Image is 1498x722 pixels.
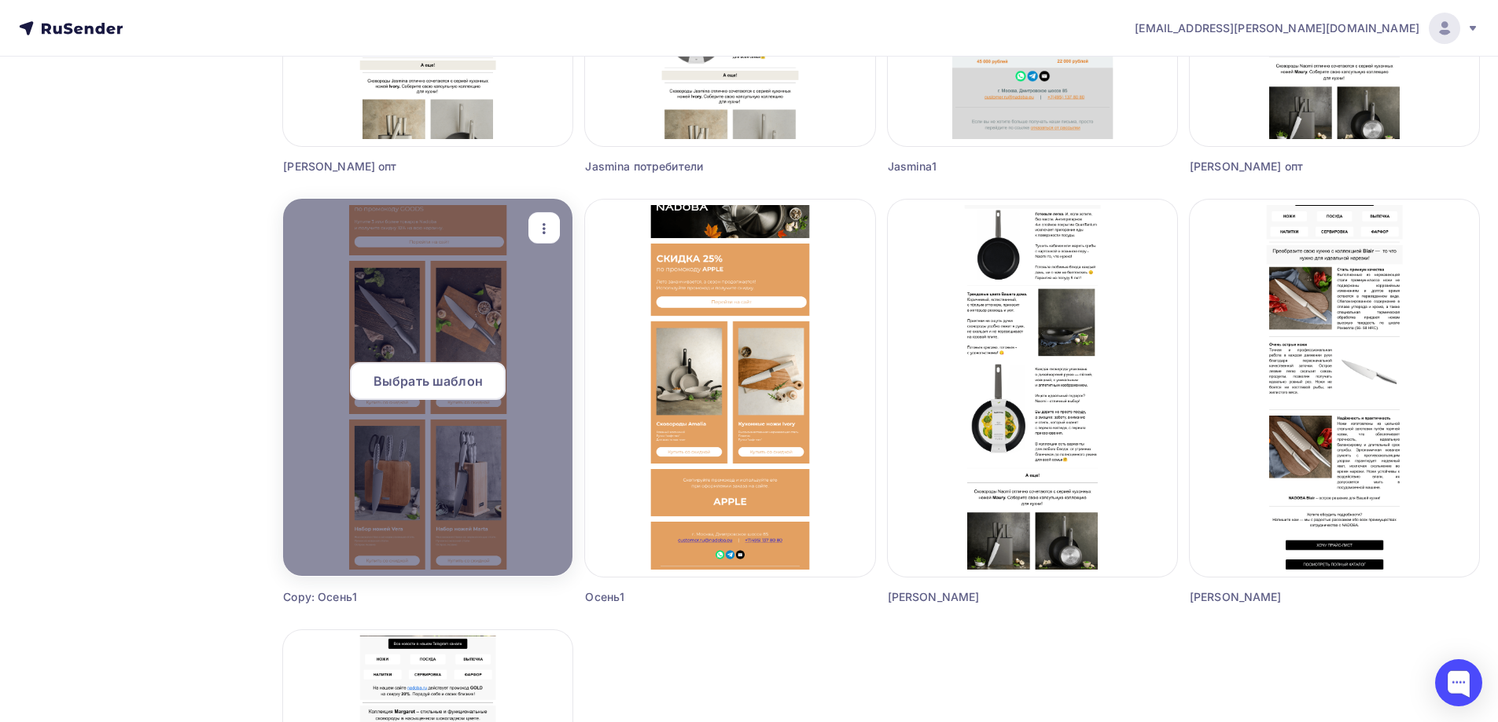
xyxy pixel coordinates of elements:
span: Выбрать шаблон [374,372,483,390]
div: Осень1 [585,589,802,605]
div: Jasmina потребители [585,159,802,174]
div: [PERSON_NAME] [1190,589,1407,605]
div: [PERSON_NAME] [888,589,1105,605]
div: Copy: Осень1 [283,589,500,605]
div: [PERSON_NAME] опт [283,159,500,174]
span: [EMAIL_ADDRESS][PERSON_NAME][DOMAIN_NAME] [1135,20,1419,36]
div: [PERSON_NAME] опт [1190,159,1407,174]
a: [EMAIL_ADDRESS][PERSON_NAME][DOMAIN_NAME] [1135,13,1479,44]
div: Jasmina1 [888,159,1105,174]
